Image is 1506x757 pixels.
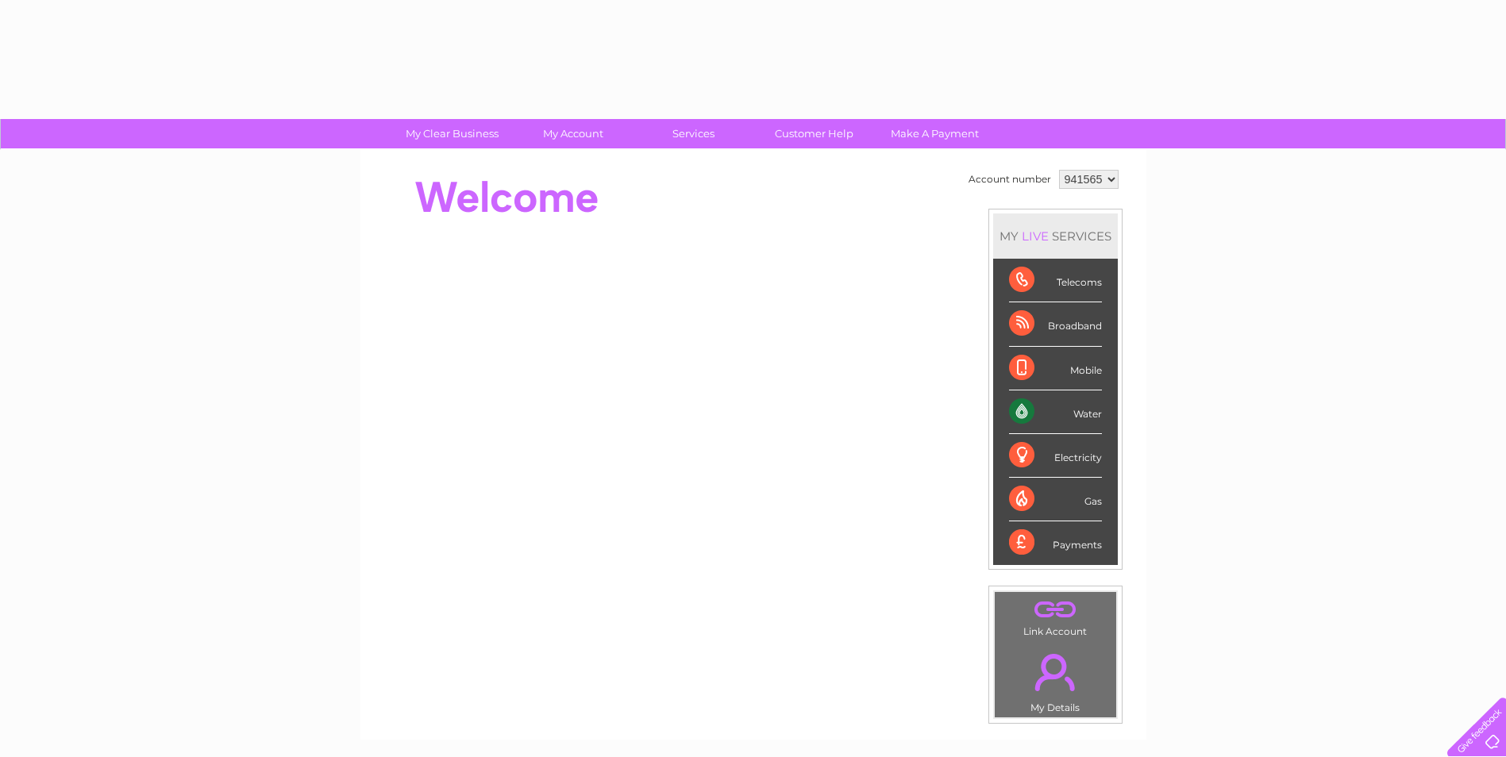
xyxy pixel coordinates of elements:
a: . [999,596,1112,624]
a: Services [628,119,759,148]
div: Mobile [1009,347,1102,390]
div: Electricity [1009,434,1102,478]
div: MY SERVICES [993,213,1118,259]
a: . [999,644,1112,700]
div: Broadband [1009,302,1102,346]
div: LIVE [1019,229,1052,244]
div: Water [1009,390,1102,434]
a: Customer Help [749,119,880,148]
a: My Account [507,119,638,148]
td: Link Account [994,591,1117,641]
td: My Details [994,640,1117,718]
td: Account number [965,166,1055,193]
div: Gas [1009,478,1102,521]
a: Make A Payment [869,119,1000,148]
div: Telecoms [1009,259,1102,302]
a: My Clear Business [387,119,518,148]
div: Payments [1009,521,1102,564]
